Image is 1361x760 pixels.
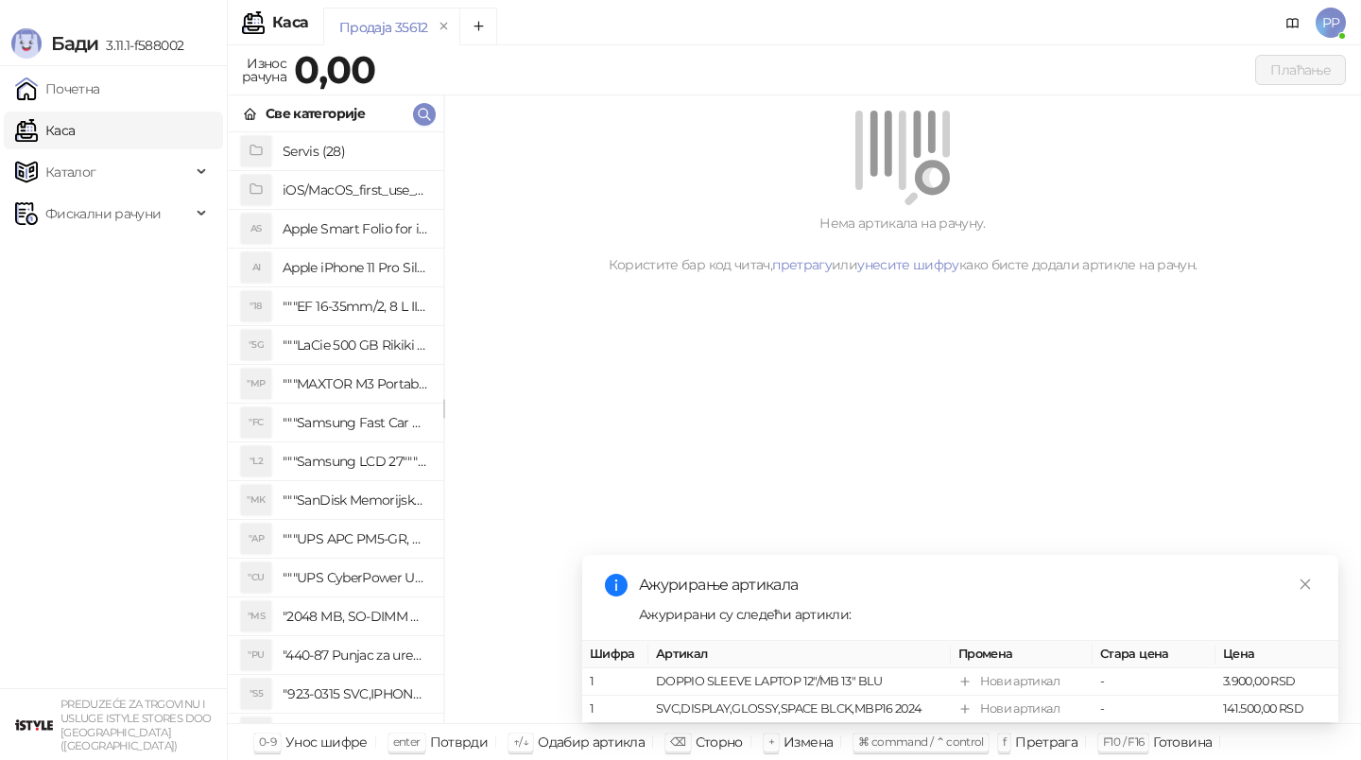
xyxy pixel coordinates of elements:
div: Продаја 35612 [339,17,428,38]
td: - [1093,668,1215,696]
h4: "2048 MB, SO-DIMM DDRII, 667 MHz, Napajanje 1,8 0,1 V, Latencija CL5" [283,601,428,631]
td: DOPPIO SLEEVE LAPTOP 12"/MB 13" BLU [648,668,951,696]
a: претрагу [772,256,832,273]
div: Ажурирани су следећи артикли: [639,604,1316,625]
span: info-circle [605,574,628,596]
div: Ажурирање артикала [639,574,1316,596]
span: + [768,734,774,749]
div: Претрага [1015,730,1077,754]
h4: """UPS CyberPower UT650EG, 650VA/360W , line-int., s_uko, desktop""" [283,562,428,593]
th: Шифра [582,641,648,668]
span: ↑/↓ [513,734,528,749]
td: - [1093,696,1215,723]
h4: """EF 16-35mm/2, 8 L III USM""" [283,291,428,321]
span: ⌘ command / ⌃ control [858,734,984,749]
button: remove [432,19,457,35]
div: grid [228,132,443,723]
h4: Apple iPhone 11 Pro Silicone Case - Black [283,252,428,283]
div: Каса [272,15,308,30]
div: "FC [241,407,271,438]
div: Износ рачуна [238,51,290,89]
div: Потврди [430,730,489,754]
th: Промена [951,641,1093,668]
div: Све категорије [266,103,365,124]
td: 141.500,00 RSD [1215,696,1338,723]
div: Нови артикал [980,700,1060,718]
div: "MP [241,369,271,399]
h4: """MAXTOR M3 Portable 2TB 2.5"""" crni eksterni hard disk HX-M201TCB/GM""" [283,369,428,399]
h4: "923-0448 SVC,IPHONE,TOURQUE DRIVER KIT .65KGF- CM Šrafciger " [283,717,428,748]
a: Почетна [15,70,100,108]
div: "AP [241,524,271,554]
th: Стара цена [1093,641,1215,668]
span: 0-9 [259,734,276,749]
span: Каталог [45,153,96,191]
h4: iOS/MacOS_first_use_assistance (4) [283,175,428,205]
div: Измена [784,730,833,754]
td: 1 [582,668,648,696]
div: "5G [241,330,271,360]
div: Нема артикала на рачуну. Користите бар код читач, или како бисте додали артикле на рачун. [467,213,1338,275]
td: 3.900,00 RSD [1215,668,1338,696]
h4: """Samsung Fast Car Charge Adapter, brzi auto punja_, boja crna""" [283,407,428,438]
h4: Apple Smart Folio for iPad mini (A17 Pro) - Sage [283,214,428,244]
div: Сторно [696,730,743,754]
div: "SD [241,717,271,748]
td: SVC,DISPLAY,GLOSSY,SPACE BLCK,MBP16 2024 [648,696,951,723]
a: унесите шифру [857,256,959,273]
div: "L2 [241,446,271,476]
span: Фискални рачуни [45,195,161,233]
a: Close [1295,574,1316,595]
div: Готовина [1153,730,1212,754]
button: Add tab [459,8,497,45]
img: Logo [11,28,42,59]
div: "MS [241,601,271,631]
span: close [1299,578,1312,591]
h4: Servis (28) [283,136,428,166]
h4: "923-0315 SVC,IPHONE 5/5S BATTERY REMOVAL TRAY Držač za iPhone sa kojim se otvara display [283,679,428,709]
div: Унос шифре [285,730,368,754]
span: 3.11.1-f588002 [98,37,183,54]
th: Артикал [648,641,951,668]
span: ⌫ [670,734,685,749]
div: Одабир артикла [538,730,645,754]
div: "PU [241,640,271,670]
button: Плаћање [1255,55,1346,85]
a: Документација [1278,8,1308,38]
th: Цена [1215,641,1338,668]
div: "MK [241,485,271,515]
div: "CU [241,562,271,593]
h4: "440-87 Punjac za uredjaje sa micro USB portom 4/1, Stand." [283,640,428,670]
span: F10 / F16 [1103,734,1144,749]
div: "18 [241,291,271,321]
h4: """UPS APC PM5-GR, Essential Surge Arrest,5 utic_nica""" [283,524,428,554]
h4: """LaCie 500 GB Rikiki USB 3.0 / Ultra Compact & Resistant aluminum / USB 3.0 / 2.5""""""" [283,330,428,360]
td: 1 [582,696,648,723]
img: 64x64-companyLogo-77b92cf4-9946-4f36-9751-bf7bb5fd2c7d.png [15,706,53,744]
span: Бади [51,32,98,55]
a: Каса [15,112,75,149]
span: f [1003,734,1006,749]
div: AI [241,252,271,283]
div: "S5 [241,679,271,709]
span: enter [393,734,421,749]
strong: 0,00 [294,46,375,93]
h4: """SanDisk Memorijska kartica 256GB microSDXC sa SD adapterom SDSQXA1-256G-GN6MA - Extreme PLUS, ... [283,485,428,515]
div: Нови артикал [980,672,1060,691]
div: AS [241,214,271,244]
span: PP [1316,8,1346,38]
small: PREDUZEĆE ZA TRGOVINU I USLUGE ISTYLE STORES DOO [GEOGRAPHIC_DATA] ([GEOGRAPHIC_DATA]) [60,698,212,752]
h4: """Samsung LCD 27"""" C27F390FHUXEN""" [283,446,428,476]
